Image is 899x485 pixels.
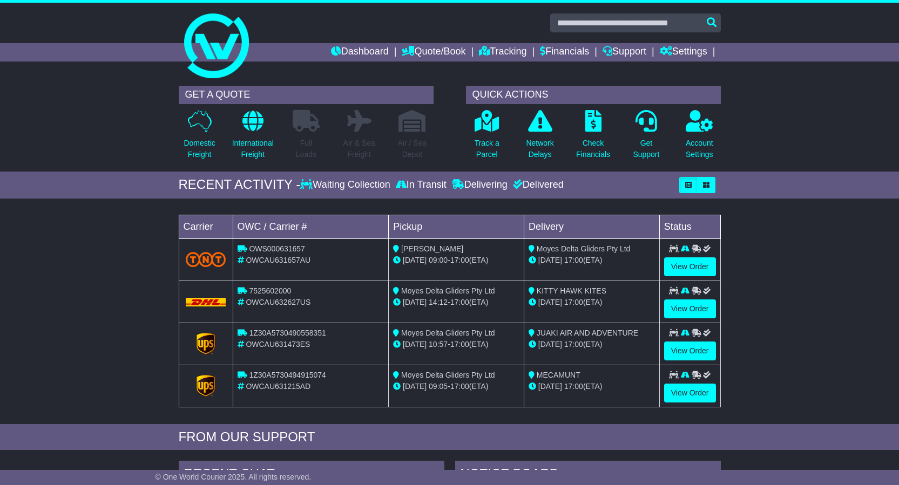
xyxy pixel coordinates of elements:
[659,215,720,238] td: Status
[197,375,215,397] img: GetCarrierServiceLogo
[403,340,427,349] span: [DATE]
[525,110,554,166] a: NetworkDelays
[664,299,716,318] a: View Order
[537,329,638,337] span: JUAKI AIR AND ADVENTURE
[564,256,583,264] span: 17:00
[179,177,301,193] div: RECENT ACTIVITY -
[246,298,310,306] span: OWCAU632627US
[537,371,580,379] span: MECAMUNT
[232,138,274,160] p: International Freight
[197,333,215,354] img: GetCarrierServiceLogo
[537,286,606,295] span: KITTY HAWK KITES
[429,256,448,264] span: 09:00
[479,43,526,62] a: Tracking
[664,257,716,276] a: View Order
[249,244,305,253] span: OWS000631657
[664,384,716,402] a: View Order
[474,110,500,166] a: Track aParcel
[186,252,226,267] img: TNT_Domestic.png
[686,138,713,160] p: Account Settings
[660,43,707,62] a: Settings
[540,43,589,62] a: Financials
[510,179,564,191] div: Delivered
[246,256,310,264] span: OWCAU631657AU
[401,244,463,253] span: [PERSON_NAME]
[450,256,469,264] span: 17:00
[393,297,519,308] div: - (ETA)
[664,341,716,360] a: View Order
[249,371,326,379] span: 1Z30A5730494915074
[632,110,660,166] a: GetSupport
[576,138,610,160] p: Check Financials
[233,215,389,238] td: OWC / Carrier #
[401,371,495,379] span: Moyes Delta Gliders Pty Ltd
[300,179,393,191] div: Waiting Collection
[529,255,655,266] div: (ETA)
[633,138,659,160] p: Get Support
[429,340,448,349] span: 10:57
[526,138,553,160] p: Network Delays
[184,138,215,160] p: Domestic Freight
[246,340,310,349] span: OWCAU631473ES
[538,298,562,306] span: [DATE]
[564,382,583,391] span: 17:00
[401,329,495,337] span: Moyes Delta Gliders Pty Ltd
[564,340,583,349] span: 17:00
[293,138,320,160] p: Full Loads
[576,110,611,166] a: CheckFinancials
[186,298,226,306] img: DHL.png
[403,256,427,264] span: [DATE]
[249,329,326,337] span: 1Z30A5730490558351
[156,473,312,481] span: © One World Courier 2025. All rights reserved.
[183,110,215,166] a: DomesticFreight
[179,215,233,238] td: Carrier
[429,298,448,306] span: 14:12
[402,43,465,62] a: Quote/Book
[246,382,310,391] span: OWCAU631215AD
[529,381,655,392] div: (ETA)
[343,138,375,160] p: Air & Sea Freight
[179,429,721,445] div: FROM OUR SUPPORT
[393,179,449,191] div: In Transit
[450,298,469,306] span: 17:00
[232,110,274,166] a: InternationalFreight
[449,179,510,191] div: Delivering
[538,340,562,349] span: [DATE]
[450,382,469,391] span: 17:00
[685,110,714,166] a: AccountSettings
[249,286,291,295] span: 7525602000
[450,340,469,349] span: 17:00
[389,215,524,238] td: Pickup
[401,286,495,295] span: Moyes Delta Gliders Pty Ltd
[179,86,434,104] div: GET A QUOTE
[393,255,519,266] div: - (ETA)
[398,138,427,160] p: Air / Sea Depot
[564,298,583,306] span: 17:00
[475,138,499,160] p: Track a Parcel
[429,382,448,391] span: 09:05
[393,381,519,392] div: - (ETA)
[537,244,631,253] span: Moyes Delta Gliders Pty Ltd
[538,256,562,264] span: [DATE]
[538,382,562,391] span: [DATE]
[529,339,655,350] div: (ETA)
[393,339,519,350] div: - (ETA)
[524,215,659,238] td: Delivery
[529,297,655,308] div: (ETA)
[403,298,427,306] span: [DATE]
[403,382,427,391] span: [DATE]
[466,86,721,104] div: QUICK ACTIONS
[603,43,646,62] a: Support
[331,43,389,62] a: Dashboard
